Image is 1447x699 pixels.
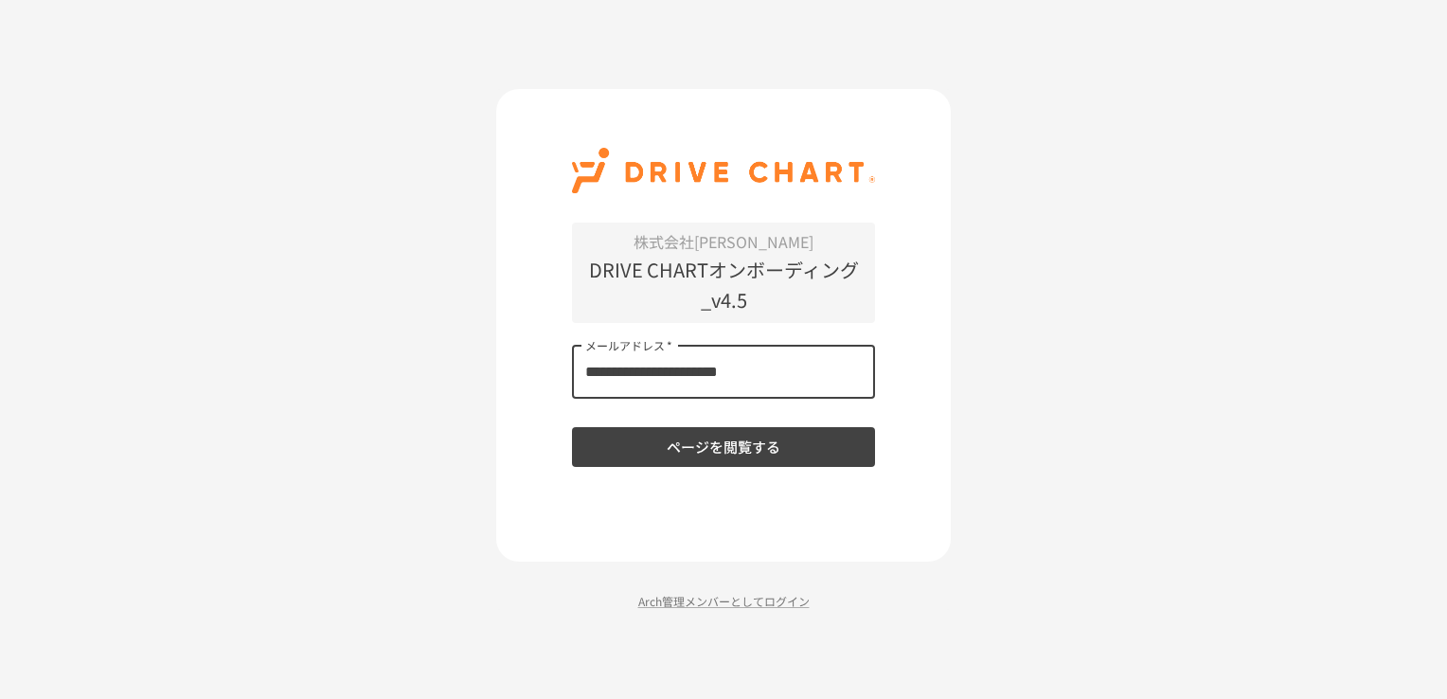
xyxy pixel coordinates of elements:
label: メールアドレス [585,337,672,353]
p: 株式会社[PERSON_NAME] [572,230,875,255]
p: DRIVE CHARTオンボーディング_v4.5 [572,255,875,315]
img: i9VDDS9JuLRLX3JIUyK59LcYp6Y9cayLPHs4hOxMB9W [572,146,875,195]
button: ページを閲覧する [572,427,875,467]
p: Arch管理メンバーとしてログイン [496,592,951,610]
